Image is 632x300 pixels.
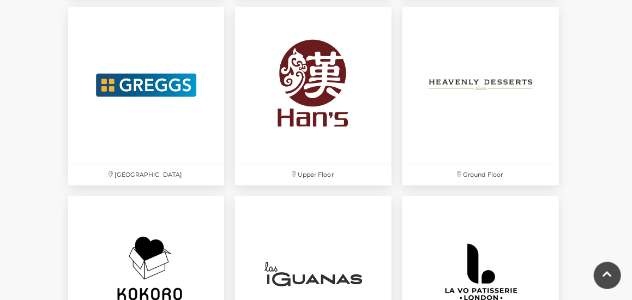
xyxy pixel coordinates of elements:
[230,2,397,191] a: Upper Floor
[63,2,230,191] a: [GEOGRAPHIC_DATA]
[402,164,559,185] p: Ground Floor
[235,164,392,185] p: Upper Floor
[397,2,564,191] a: Ground Floor
[68,164,225,185] p: [GEOGRAPHIC_DATA]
